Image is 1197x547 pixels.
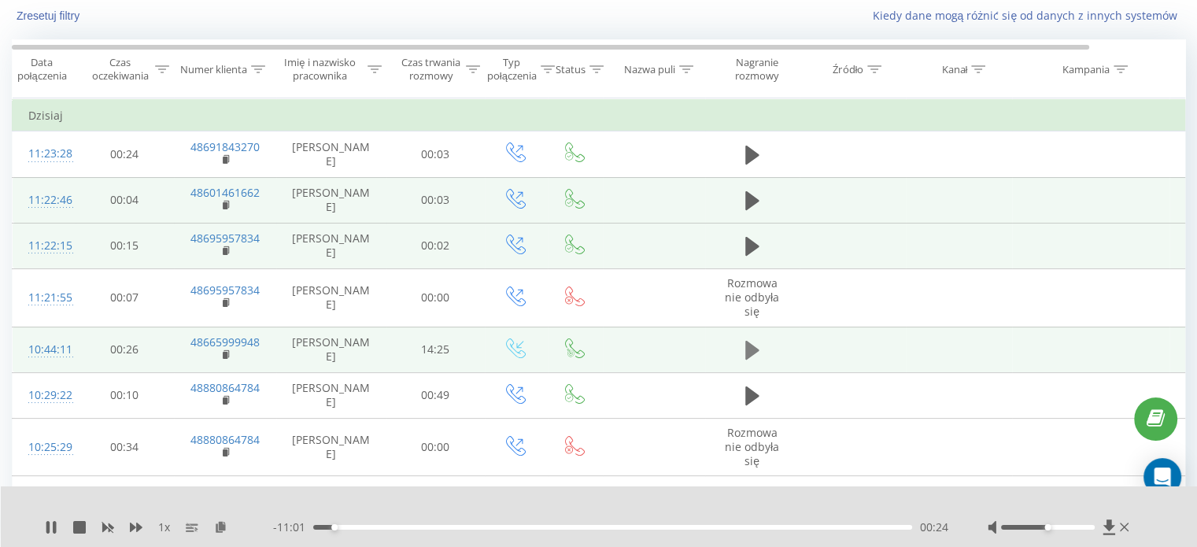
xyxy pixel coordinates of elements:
[76,177,174,223] td: 00:04
[276,476,386,534] td: [PERSON_NAME]
[276,131,386,177] td: [PERSON_NAME]
[386,327,485,372] td: 14:25
[276,372,386,418] td: [PERSON_NAME]
[28,380,60,411] div: 10:29:22
[276,223,386,268] td: [PERSON_NAME]
[28,334,60,365] div: 10:44:11
[76,131,174,177] td: 00:24
[386,476,485,534] td: 00:00
[76,223,174,268] td: 00:15
[76,268,174,327] td: 00:07
[190,139,260,154] a: 48691843270
[28,283,60,313] div: 11:21:55
[386,223,485,268] td: 00:02
[190,231,260,246] a: 48695957834
[76,327,174,372] td: 00:26
[276,418,386,476] td: [PERSON_NAME]
[89,56,151,83] div: Czas oczekiwania
[386,418,485,476] td: 00:00
[725,482,779,526] span: Rozmowa nie odbyła się
[190,380,260,395] a: 48880864784
[624,63,675,76] div: Nazwa puli
[331,524,338,530] div: Accessibility label
[1044,524,1051,530] div: Accessibility label
[1143,458,1181,496] div: Open Intercom Messenger
[1062,63,1110,76] div: Kampania
[833,63,863,76] div: Źródło
[276,177,386,223] td: [PERSON_NAME]
[28,432,60,463] div: 10:25:29
[12,9,87,23] button: Zresetuj filtry
[13,56,71,83] div: Data połączenia
[190,334,260,349] a: 48665999948
[920,519,948,535] span: 00:24
[190,432,260,447] a: 48880864784
[158,519,170,535] span: 1 x
[190,185,260,200] a: 48601461662
[28,231,60,261] div: 11:22:15
[28,139,60,169] div: 11:23:28
[76,476,174,534] td: 00:28
[76,418,174,476] td: 00:34
[556,63,586,76] div: Status
[180,63,247,76] div: Numer klienta
[872,8,1185,23] a: Kiedy dane mogą różnić się od danych z innych systemów
[487,56,537,83] div: Typ połączenia
[725,275,779,319] span: Rozmowa nie odbyła się
[76,372,174,418] td: 00:10
[386,177,485,223] td: 00:03
[725,425,779,468] span: Rozmowa nie odbyła się
[28,185,60,216] div: 11:22:46
[386,372,485,418] td: 00:49
[190,283,260,298] a: 48695957834
[276,268,386,327] td: [PERSON_NAME]
[400,56,462,83] div: Czas trwania rozmowy
[276,327,386,372] td: [PERSON_NAME]
[719,56,795,83] div: Nagranie rozmowy
[273,519,313,535] span: - 11:01
[941,63,967,76] div: Kanał
[276,56,364,83] div: Imię i nazwisko pracownika
[386,131,485,177] td: 00:03
[386,268,485,327] td: 00:00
